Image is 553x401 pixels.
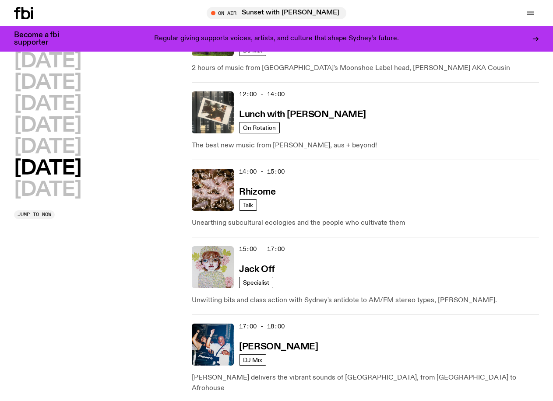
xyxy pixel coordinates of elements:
span: On Rotation [243,124,276,131]
a: Talk [239,199,257,211]
span: DJ Mix [243,356,262,363]
button: [DATE] [14,52,81,71]
p: Unwitting bits and class action with Sydney's antidote to AM/FM stereo types, [PERSON_NAME]. [192,295,539,306]
p: Unearthing subcultural ecologies and the people who cultivate them [192,218,539,228]
p: [PERSON_NAME] delivers the vibrant sounds of [GEOGRAPHIC_DATA], from [GEOGRAPHIC_DATA] to Afrohouse [192,373,539,394]
button: [DATE] [14,180,81,200]
button: On AirSunset with [PERSON_NAME] [207,7,346,19]
img: a dotty lady cuddling her cat amongst flowers [192,246,234,288]
a: Specialist [239,277,273,288]
h3: [PERSON_NAME] [239,342,318,352]
button: [DATE] [14,137,81,157]
img: A polaroid of Ella Avni in the studio on top of the mixer which is also located in the studio. [192,91,234,133]
span: Specialist [243,279,269,286]
span: Talk [243,202,253,208]
p: 2 hours of music from [GEOGRAPHIC_DATA]'s Moonshoe Label head, [PERSON_NAME] AKA Cousin [192,63,539,73]
span: 15:00 - 17:00 [239,245,285,253]
img: A close up picture of a bunch of ginger roots. Yellow squiggles with arrows, hearts and dots are ... [192,169,234,211]
span: Jump to now [18,212,51,217]
button: [DATE] [14,73,81,93]
button: Jump to now [14,210,55,219]
button: [DATE] [14,159,81,178]
a: [PERSON_NAME] [239,341,318,352]
span: 12:00 - 14:00 [239,90,285,98]
h3: Become a fbi supporter [14,31,70,46]
a: Lunch with [PERSON_NAME] [239,108,366,119]
span: 14:00 - 15:00 [239,167,285,176]
span: 17:00 - 18:00 [239,322,285,331]
a: DJ Mix [239,354,266,366]
h3: Rhizome [239,188,275,197]
h3: Lunch with [PERSON_NAME] [239,110,366,119]
p: Regular giving supports voices, artists, and culture that shape Sydney’s future. [154,35,399,43]
p: The best new music from [PERSON_NAME], aus + beyond! [192,140,539,151]
a: Rhizome [239,186,275,197]
button: [DATE] [14,116,81,136]
h3: Jack Off [239,265,275,274]
button: [DATE] [14,94,81,114]
a: Jack Off [239,263,275,274]
a: On Rotation [239,122,280,133]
